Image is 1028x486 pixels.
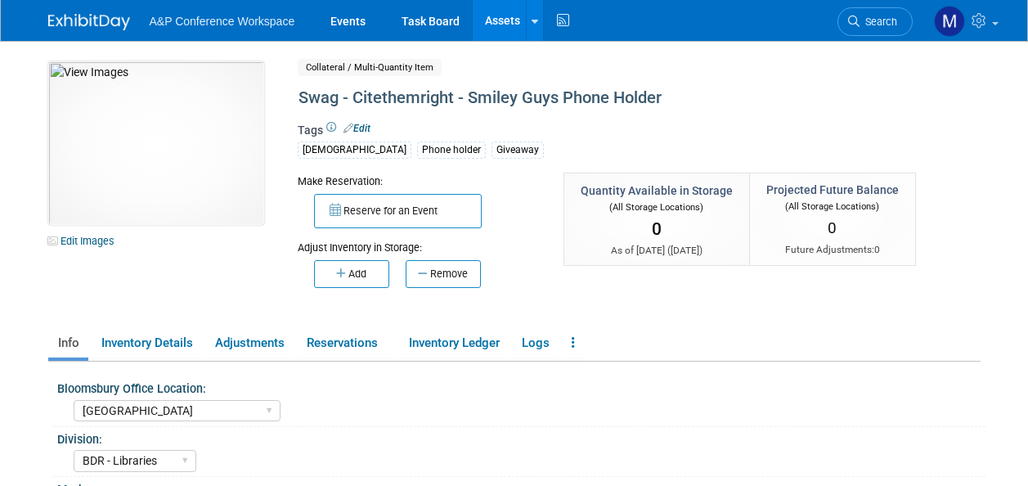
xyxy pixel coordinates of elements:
[766,198,899,214] div: (All Storage Locations)
[860,16,897,28] span: Search
[298,228,539,255] div: Adjust Inventory in Storage:
[652,219,662,239] span: 0
[874,244,880,255] span: 0
[297,329,396,358] a: Reservations
[581,244,733,258] div: As of [DATE] ( )
[581,199,733,214] div: (All Storage Locations)
[48,231,121,251] a: Edit Images
[314,260,389,288] button: Add
[205,329,294,358] a: Adjustments
[298,142,411,159] div: [DEMOGRAPHIC_DATA]
[92,329,202,358] a: Inventory Details
[934,6,965,37] img: Matt Hambridge
[48,14,130,30] img: ExhibitDay
[343,123,370,134] a: Edit
[671,245,699,256] span: [DATE]
[298,122,911,169] div: Tags
[766,243,899,257] div: Future Adjustments:
[298,59,442,76] span: Collateral / Multi-Quantity Item
[314,194,482,228] button: Reserve for an Event
[57,376,985,397] div: Bloomsbury Office Location:
[48,329,88,358] a: Info
[581,182,733,199] div: Quantity Available in Storage
[406,260,481,288] button: Remove
[48,61,264,225] img: View Images
[150,15,295,28] span: A&P Conference Workspace
[828,218,837,237] span: 0
[837,7,913,36] a: Search
[399,329,509,358] a: Inventory Ledger
[417,142,486,159] div: Phone holder
[512,329,559,358] a: Logs
[57,427,985,448] div: Division:
[298,173,539,189] div: Make Reservation:
[492,142,544,159] div: Giveaway
[293,83,911,113] div: Swag - Citethemright - Smiley Guys Phone Holder
[766,182,899,198] div: Projected Future Balance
